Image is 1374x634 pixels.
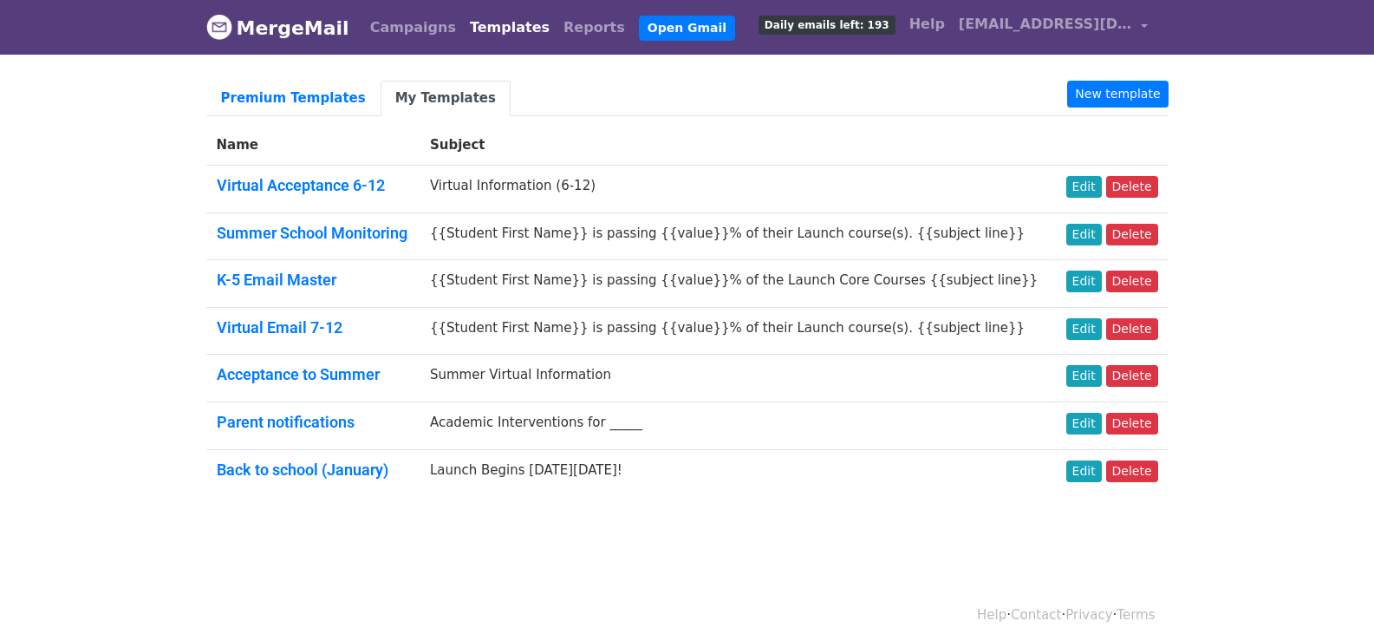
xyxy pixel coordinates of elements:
[420,166,1054,213] td: Virtual Information (6-12)
[1066,224,1102,245] a: Edit
[363,10,463,45] a: Campaigns
[1106,365,1158,387] a: Delete
[1067,81,1168,108] a: New template
[752,7,902,42] a: Daily emails left: 193
[381,81,511,116] a: My Templates
[557,10,632,45] a: Reports
[463,10,557,45] a: Templates
[1106,176,1158,198] a: Delete
[1106,271,1158,292] a: Delete
[639,16,735,41] a: Open Gmail
[217,271,336,289] a: K-5 Email Master
[206,81,381,116] a: Premium Templates
[206,125,420,166] th: Name
[217,318,342,337] a: Virtual Email 7-12
[1066,271,1102,292] a: Edit
[420,125,1054,166] th: Subject
[1011,607,1061,623] a: Contact
[759,16,895,35] span: Daily emails left: 193
[206,10,349,46] a: MergeMail
[902,7,952,42] a: Help
[217,461,388,479] a: Back to school (January)
[1106,413,1158,435] a: Delete
[420,260,1054,308] td: {{Student First Name}} is passing {{value}}% of the Launch Core Courses {{subject line}}
[1065,607,1112,623] a: Privacy
[420,307,1054,355] td: {{Student First Name}} is passing {{value}}% of their Launch course(s). {{subject line}}
[1117,607,1155,623] a: Terms
[420,212,1054,260] td: {{Student First Name}} is passing {{value}}% of their Launch course(s). {{subject line}}
[952,7,1155,48] a: [EMAIL_ADDRESS][DOMAIN_NAME]
[420,355,1054,402] td: Summer Virtual Information
[1066,365,1102,387] a: Edit
[420,449,1054,496] td: Launch Begins [DATE][DATE]!
[1066,413,1102,435] a: Edit
[217,413,355,431] a: Parent notifications
[1106,318,1158,340] a: Delete
[959,14,1132,35] span: [EMAIL_ADDRESS][DOMAIN_NAME]
[217,224,407,242] a: Summer School Monitoring
[1066,461,1102,482] a: Edit
[1106,461,1158,482] a: Delete
[217,176,385,194] a: Virtual Acceptance 6-12
[1106,224,1158,245] a: Delete
[217,365,380,383] a: Acceptance to Summer
[420,402,1054,449] td: Academic Interventions for _____
[1066,176,1102,198] a: Edit
[977,607,1006,623] a: Help
[1066,318,1102,340] a: Edit
[206,14,232,40] img: MergeMail logo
